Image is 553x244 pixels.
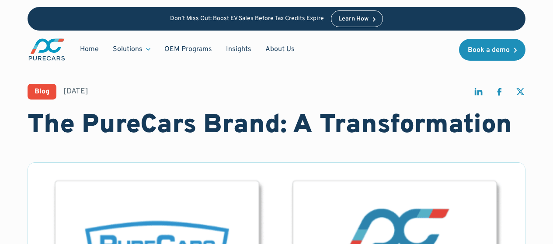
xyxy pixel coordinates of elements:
a: share on linkedin [473,86,483,101]
div: [DATE] [63,86,88,97]
div: Learn How [338,16,369,22]
a: Learn How [331,10,383,27]
a: Home [73,41,106,58]
p: Don’t Miss Out: Boost EV Sales Before Tax Credits Expire [170,15,324,23]
a: share on facebook [494,86,504,101]
h1: The PureCars Brand: A Transformation [28,110,525,141]
a: share on twitter [515,86,525,101]
a: About Us [258,41,302,58]
a: Book a demo [459,39,525,61]
a: main [28,38,66,62]
a: Insights [219,41,258,58]
div: Solutions [106,41,157,58]
img: purecars logo [28,38,66,62]
a: OEM Programs [157,41,219,58]
div: Blog [35,88,49,95]
div: Solutions [113,45,143,54]
div: Book a demo [468,47,510,54]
